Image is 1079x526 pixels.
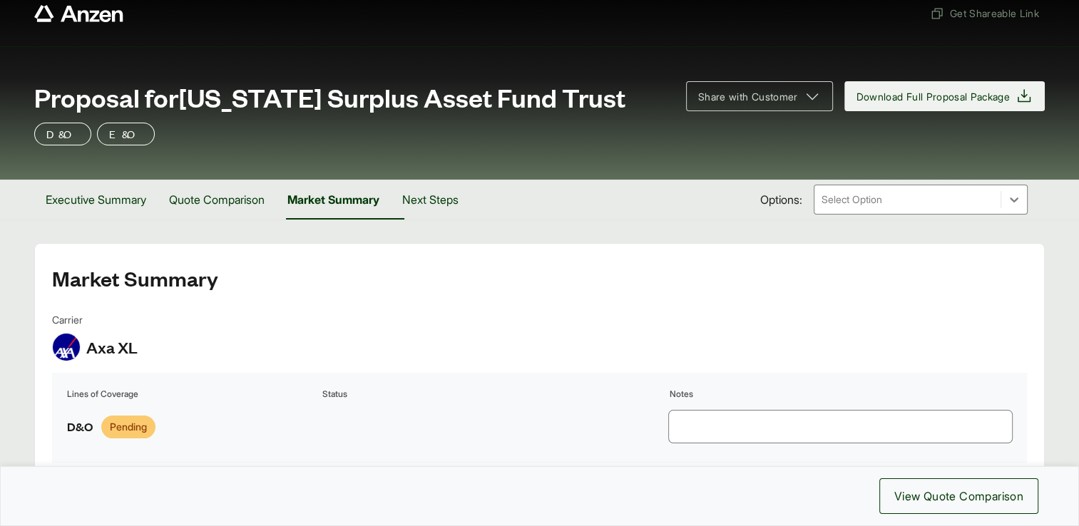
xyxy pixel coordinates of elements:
[158,180,276,220] button: Quote Comparison
[668,387,1013,401] th: Notes
[698,89,798,104] span: Share with Customer
[66,387,319,401] th: Lines of Coverage
[86,336,138,358] span: Axa XL
[930,6,1039,21] span: Get Shareable Link
[46,125,79,143] p: D&O
[34,83,625,111] span: Proposal for [US_STATE] Surplus Asset Fund Trust
[894,488,1023,505] span: View Quote Comparison
[101,416,155,438] span: Pending
[276,180,391,220] button: Market Summary
[109,125,143,143] p: E&O
[879,478,1038,514] button: View Quote Comparison
[856,89,1011,104] span: Download Full Proposal Package
[760,191,802,208] span: Options:
[34,180,158,220] button: Executive Summary
[52,267,1027,289] h2: Market Summary
[686,81,833,111] button: Share with Customer
[844,81,1045,111] button: Download Full Proposal Package
[34,5,123,22] a: Anzen website
[391,180,470,220] button: Next Steps
[67,417,93,436] span: D&O
[52,312,138,327] span: Carrier
[322,387,666,401] th: Status
[53,334,80,361] img: Axa XL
